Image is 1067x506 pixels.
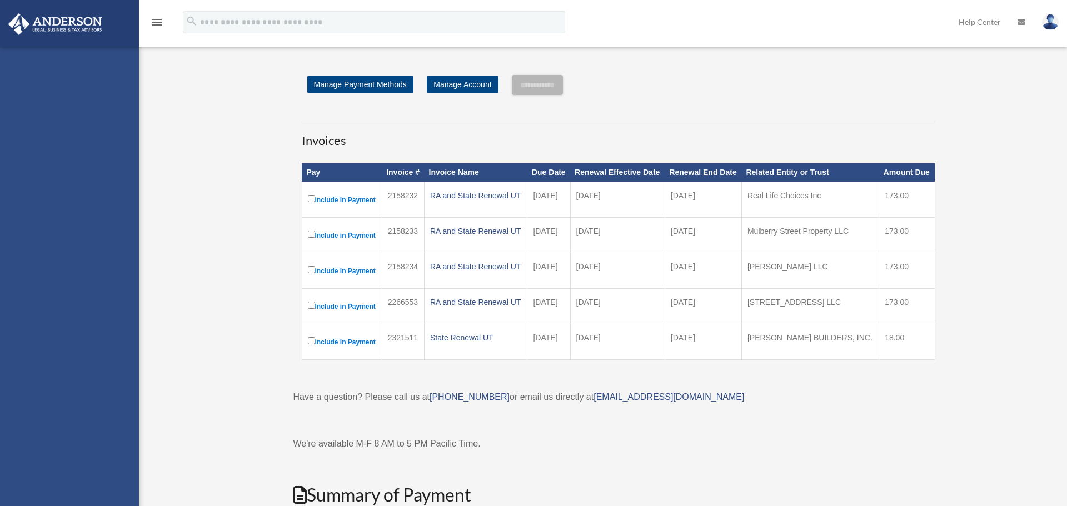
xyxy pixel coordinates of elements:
[527,288,570,324] td: [DATE]
[527,253,570,288] td: [DATE]
[570,182,665,217] td: [DATE]
[741,253,879,288] td: [PERSON_NAME] LLC
[879,182,935,217] td: 173.00
[879,163,935,182] th: Amount Due
[308,299,376,313] label: Include in Payment
[308,264,376,278] label: Include in Payment
[308,193,376,207] label: Include in Payment
[302,122,935,149] h3: Invoices
[430,188,521,203] div: RA and State Renewal UT
[382,324,424,360] td: 2321511
[741,324,879,360] td: [PERSON_NAME] BUILDERS, INC.
[527,324,570,360] td: [DATE]
[527,217,570,253] td: [DATE]
[741,288,879,324] td: [STREET_ADDRESS] LLC
[293,436,944,452] p: We're available M-F 8 AM to 5 PM Pacific Time.
[302,163,382,182] th: Pay
[308,335,376,349] label: Include in Payment
[879,324,935,360] td: 18.00
[382,253,424,288] td: 2158234
[527,182,570,217] td: [DATE]
[665,163,741,182] th: Renewal End Date
[665,217,741,253] td: [DATE]
[570,163,665,182] th: Renewal Effective Date
[570,324,665,360] td: [DATE]
[382,217,424,253] td: 2158233
[570,253,665,288] td: [DATE]
[527,163,570,182] th: Due Date
[307,76,413,93] a: Manage Payment Methods
[741,182,879,217] td: Real Life Choices Inc
[430,223,521,239] div: RA and State Renewal UT
[665,324,741,360] td: [DATE]
[382,288,424,324] td: 2266553
[594,392,744,402] a: [EMAIL_ADDRESS][DOMAIN_NAME]
[308,337,315,344] input: Include in Payment
[308,266,315,273] input: Include in Payment
[430,392,510,402] a: [PHONE_NUMBER]
[741,163,879,182] th: Related Entity or Trust
[382,163,424,182] th: Invoice #
[150,19,163,29] a: menu
[665,253,741,288] td: [DATE]
[308,231,315,238] input: Include in Payment
[430,259,521,274] div: RA and State Renewal UT
[425,163,527,182] th: Invoice Name
[430,294,521,310] div: RA and State Renewal UT
[150,16,163,29] i: menu
[879,253,935,288] td: 173.00
[879,217,935,253] td: 173.00
[430,330,521,345] div: State Renewal UT
[1042,14,1059,30] img: User Pic
[382,182,424,217] td: 2158232
[308,302,315,309] input: Include in Payment
[665,182,741,217] td: [DATE]
[427,76,498,93] a: Manage Account
[741,217,879,253] td: Mulberry Street Property LLC
[570,217,665,253] td: [DATE]
[186,15,198,27] i: search
[665,288,741,324] td: [DATE]
[308,228,376,242] label: Include in Payment
[308,195,315,202] input: Include in Payment
[5,13,106,35] img: Anderson Advisors Platinum Portal
[293,389,944,405] p: Have a question? Please call us at or email us directly at
[879,288,935,324] td: 173.00
[570,288,665,324] td: [DATE]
